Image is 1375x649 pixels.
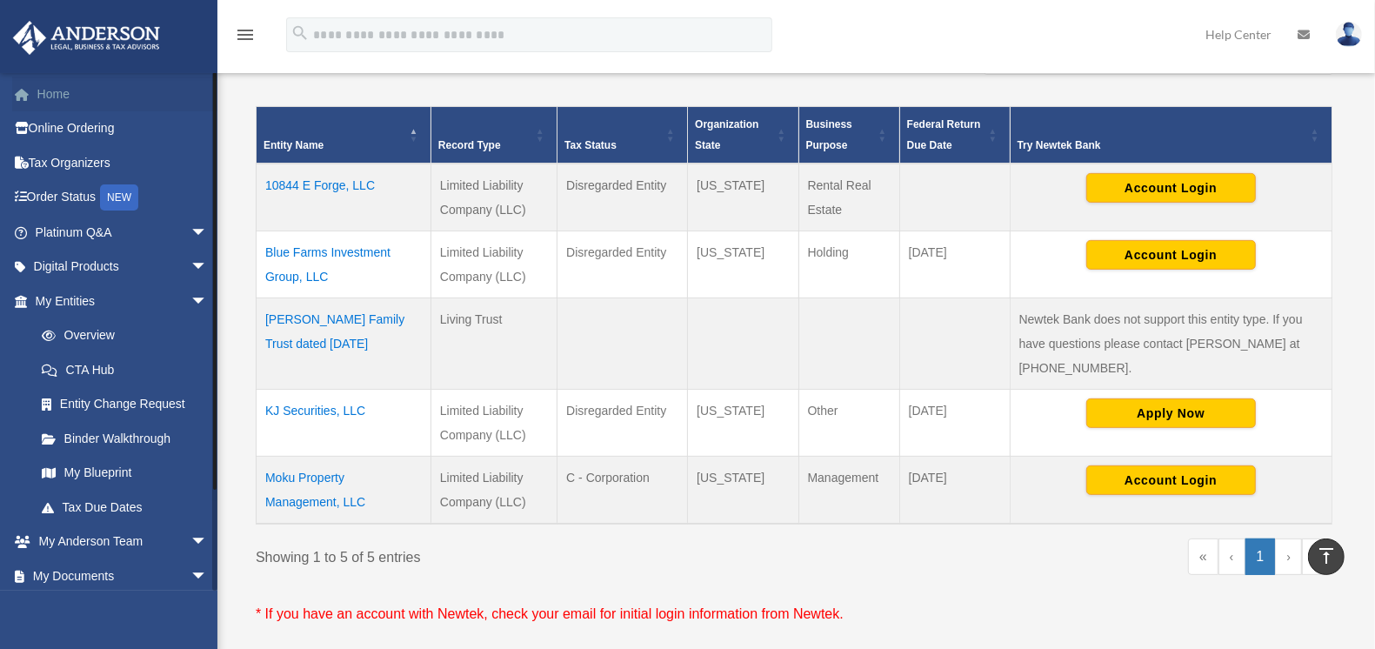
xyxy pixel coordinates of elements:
a: My Documentsarrow_drop_down [12,559,234,593]
span: Business Purpose [806,118,852,151]
p: * If you have an account with Newtek, check your email for initial login information from Newtek. [256,602,1332,626]
td: Holding [798,231,899,298]
a: Digital Productsarrow_drop_down [12,250,234,284]
img: Anderson Advisors Platinum Portal [8,21,165,55]
td: [PERSON_NAME] Family Trust dated [DATE] [257,298,431,390]
td: Disregarded Entity [557,231,688,298]
th: Business Purpose: Activate to sort [798,107,899,164]
a: Entity Change Request [24,387,225,422]
a: 1 [1245,539,1276,575]
span: Entity Name [264,139,324,151]
a: Account Login [1086,472,1256,486]
span: arrow_drop_down [190,250,225,285]
a: Tax Due Dates [24,490,225,525]
button: Account Login [1086,173,1256,203]
img: User Pic [1336,22,1362,47]
td: [US_STATE] [688,164,798,231]
a: First [1188,539,1218,575]
td: Blue Farms Investment Group, LLC [257,231,431,298]
span: arrow_drop_down [190,215,225,251]
div: Try Newtek Bank [1018,135,1305,156]
td: Limited Liability Company (LLC) [431,164,557,231]
td: C - Corporation [557,457,688,525]
div: Showing 1 to 5 of 5 entries [256,539,781,570]
a: Platinum Q&Aarrow_drop_down [12,215,234,250]
div: NEW [100,184,138,211]
td: Limited Liability Company (LLC) [431,390,557,457]
label: Search: [931,59,979,74]
td: [DATE] [899,457,1010,525]
span: Record Type [438,139,501,151]
td: Disregarded Entity [557,164,688,231]
a: Tax Organizers [12,145,234,180]
td: Disregarded Entity [557,390,688,457]
a: My Anderson Teamarrow_drop_down [12,525,234,559]
td: Moku Property Management, LLC [257,457,431,525]
a: Order StatusNEW [12,180,234,216]
i: menu [235,24,256,45]
td: [DATE] [899,231,1010,298]
a: Account Login [1086,247,1256,261]
td: KJ Securities, LLC [257,390,431,457]
i: search [290,23,310,43]
a: Last [1302,539,1332,575]
span: arrow_drop_down [190,559,225,594]
td: [US_STATE] [688,231,798,298]
th: Federal Return Due Date: Activate to sort [899,107,1010,164]
th: Organization State: Activate to sort [688,107,798,164]
a: menu [235,30,256,45]
th: Try Newtek Bank : Activate to sort [1010,107,1332,164]
td: Management [798,457,899,525]
a: Binder Walkthrough [24,421,225,456]
a: Overview [24,318,217,353]
a: Home [12,77,234,111]
span: arrow_drop_down [190,284,225,319]
td: Rental Real Estate [798,164,899,231]
a: Account Login [1086,180,1256,194]
a: Next [1275,539,1302,575]
th: Record Type: Activate to sort [431,107,557,164]
a: Previous [1218,539,1245,575]
td: [US_STATE] [688,457,798,525]
td: Living Trust [431,298,557,390]
a: Online Ordering [12,111,234,146]
a: CTA Hub [24,352,225,387]
td: [US_STATE] [688,390,798,457]
span: Organization State [695,118,758,151]
td: [DATE] [899,390,1010,457]
i: vertical_align_top [1316,545,1337,566]
td: Other [798,390,899,457]
th: Entity Name: Activate to invert sorting [257,107,431,164]
button: Account Login [1086,465,1256,495]
span: Tax Status [564,139,617,151]
span: arrow_drop_down [190,525,225,560]
span: Federal Return Due Date [907,118,981,151]
a: My Blueprint [24,456,225,491]
a: vertical_align_top [1308,539,1345,575]
td: Newtek Bank does not support this entity type. If you have questions please contact [PERSON_NAME]... [1010,298,1332,390]
td: Limited Liability Company (LLC) [431,457,557,525]
a: My Entitiesarrow_drop_down [12,284,225,318]
td: Limited Liability Company (LLC) [431,231,557,298]
td: 10844 E Forge, LLC [257,164,431,231]
button: Account Login [1086,240,1256,270]
button: Apply Now [1086,398,1256,428]
th: Tax Status: Activate to sort [557,107,688,164]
